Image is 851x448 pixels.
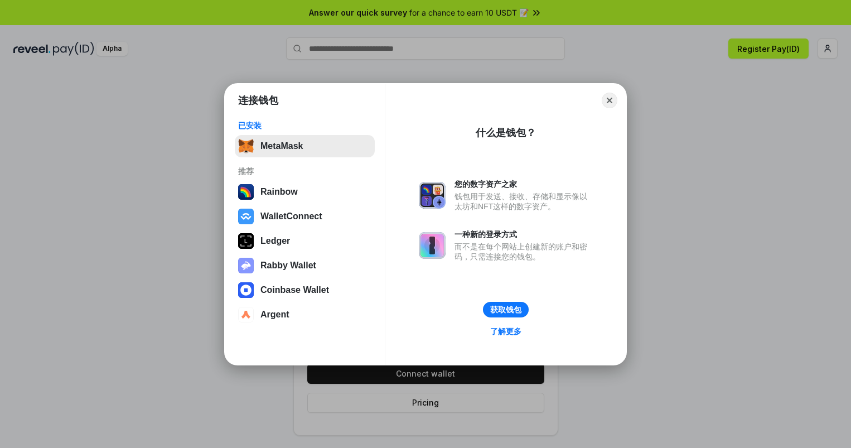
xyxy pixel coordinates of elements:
img: svg+xml,%3Csvg%20xmlns%3D%22http%3A%2F%2Fwww.w3.org%2F2000%2Fsvg%22%20fill%3D%22none%22%20viewBox... [419,232,446,259]
div: 了解更多 [490,326,521,336]
img: svg+xml,%3Csvg%20width%3D%2228%22%20height%3D%2228%22%20viewBox%3D%220%200%2028%2028%22%20fill%3D... [238,282,254,298]
button: WalletConnect [235,205,375,228]
div: 获取钱包 [490,305,521,315]
div: MetaMask [260,141,303,151]
div: Rabby Wallet [260,261,316,271]
img: svg+xml,%3Csvg%20fill%3D%22none%22%20height%3D%2233%22%20viewBox%3D%220%200%2035%2033%22%20width%... [238,138,254,154]
div: 一种新的登录方式 [454,229,593,239]
h1: 连接钱包 [238,94,278,107]
button: 获取钱包 [483,302,529,317]
div: Ledger [260,236,290,246]
button: Rainbow [235,181,375,203]
a: 了解更多 [483,324,528,339]
img: svg+xml,%3Csvg%20width%3D%22120%22%20height%3D%22120%22%20viewBox%3D%220%200%20120%20120%22%20fil... [238,184,254,200]
div: WalletConnect [260,211,322,221]
button: Ledger [235,230,375,252]
div: 已安装 [238,121,371,131]
div: 钱包用于发送、接收、存储和显示像以太坊和NFT这样的数字资产。 [454,191,593,211]
img: svg+xml,%3Csvg%20width%3D%2228%22%20height%3D%2228%22%20viewBox%3D%220%200%2028%2028%22%20fill%3D... [238,209,254,224]
button: MetaMask [235,135,375,157]
div: 您的数字资产之家 [454,179,593,189]
img: svg+xml,%3Csvg%20xmlns%3D%22http%3A%2F%2Fwww.w3.org%2F2000%2Fsvg%22%20width%3D%2228%22%20height%3... [238,233,254,249]
button: Close [602,93,617,108]
div: 什么是钱包？ [476,126,536,139]
button: Rabby Wallet [235,254,375,277]
button: Argent [235,304,375,326]
div: Coinbase Wallet [260,285,329,295]
button: Coinbase Wallet [235,279,375,301]
div: 而不是在每个网站上创建新的账户和密码，只需连接您的钱包。 [454,242,593,262]
div: Rainbow [260,187,298,197]
img: svg+xml,%3Csvg%20width%3D%2228%22%20height%3D%2228%22%20viewBox%3D%220%200%2028%2028%22%20fill%3D... [238,307,254,322]
img: svg+xml,%3Csvg%20xmlns%3D%22http%3A%2F%2Fwww.w3.org%2F2000%2Fsvg%22%20fill%3D%22none%22%20viewBox... [238,258,254,273]
img: svg+xml,%3Csvg%20xmlns%3D%22http%3A%2F%2Fwww.w3.org%2F2000%2Fsvg%22%20fill%3D%22none%22%20viewBox... [419,182,446,209]
div: Argent [260,310,289,320]
div: 推荐 [238,166,371,176]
